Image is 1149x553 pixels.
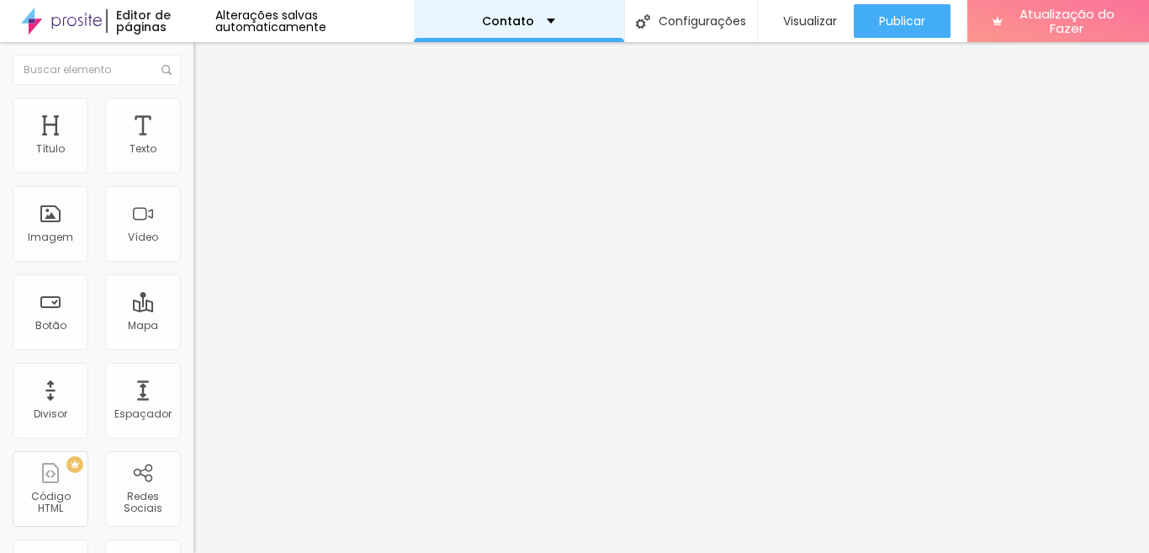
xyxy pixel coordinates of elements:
[758,4,854,38] button: Visualizar
[128,230,158,244] font: Vídeo
[28,230,73,244] font: Imagem
[879,13,925,29] font: Publicar
[854,4,950,38] button: Publicar
[482,13,534,29] font: Contato
[161,65,172,75] img: Ícone
[215,7,326,35] font: Alterações salvas automaticamente
[124,489,162,515] font: Redes Sociais
[35,318,66,332] font: Botão
[36,141,65,156] font: Título
[193,42,1149,553] iframe: Editor
[116,7,171,35] font: Editor de páginas
[128,318,158,332] font: Mapa
[783,13,837,29] font: Visualizar
[31,489,71,515] font: Código HTML
[34,407,67,421] font: Divisor
[130,141,156,156] font: Texto
[1019,5,1115,37] font: Atualização do Fazer
[13,55,181,85] input: Buscar elemento
[114,407,172,421] font: Espaçador
[636,14,650,29] img: Ícone
[659,13,746,29] font: Configurações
